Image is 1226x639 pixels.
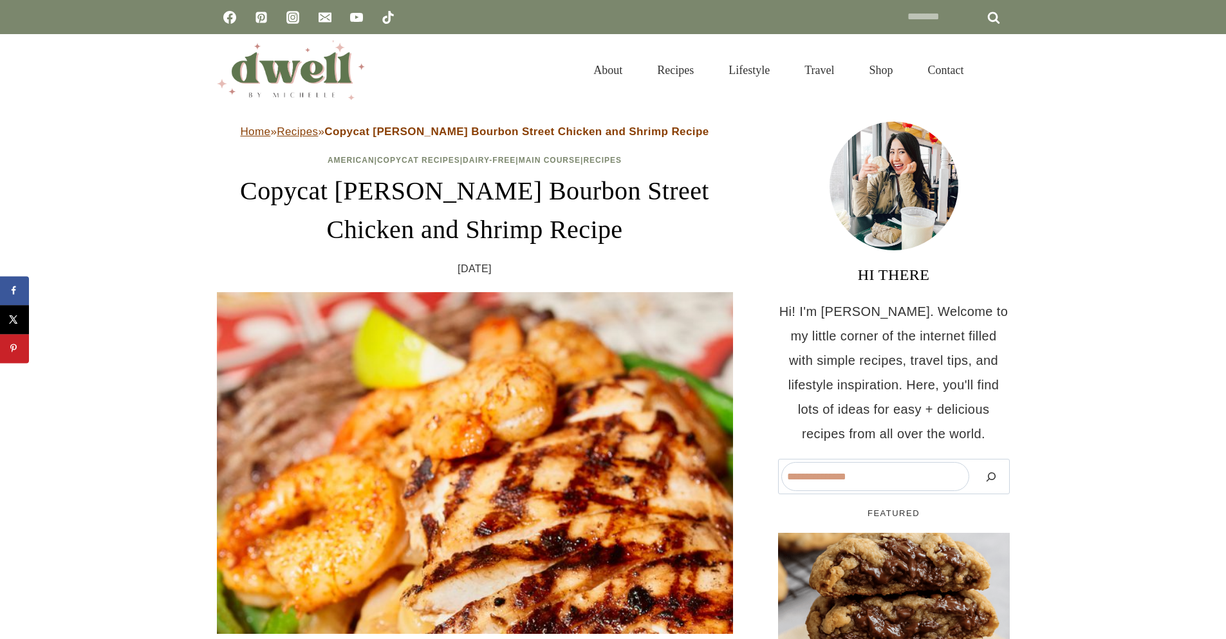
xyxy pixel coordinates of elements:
a: Travel [787,48,851,93]
span: » » [240,125,709,138]
a: Recipes [583,156,622,165]
a: Email [312,5,338,30]
a: Recipes [640,48,711,93]
a: Contact [911,48,981,93]
a: Facebook [217,5,243,30]
a: Lifestyle [711,48,787,93]
h5: FEATURED [778,507,1010,520]
button: View Search Form [988,59,1010,81]
a: Copycat Recipes [377,156,460,165]
a: Home [240,125,270,138]
a: Main Course [519,156,580,165]
a: Instagram [280,5,306,30]
a: TikTok [375,5,401,30]
p: Hi! I'm [PERSON_NAME]. Welcome to my little corner of the internet filled with simple recipes, tr... [778,299,1010,446]
span: | | | | [328,156,622,165]
strong: Copycat [PERSON_NAME] Bourbon Street Chicken and Shrimp Recipe [324,125,709,138]
time: [DATE] [458,259,492,279]
h1: Copycat [PERSON_NAME] Bourbon Street Chicken and Shrimp Recipe [217,172,733,249]
h3: HI THERE [778,263,1010,286]
img: DWELL by michelle [217,41,365,100]
a: American [328,156,375,165]
nav: Primary Navigation [576,48,981,93]
a: Shop [851,48,910,93]
img: Copycat applebees bourbon street chicken and shrimp [217,292,733,634]
button: Search [976,462,1007,491]
a: YouTube [344,5,369,30]
a: Pinterest [248,5,274,30]
a: About [576,48,640,93]
a: Dairy-Free [463,156,515,165]
a: Recipes [277,125,318,138]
